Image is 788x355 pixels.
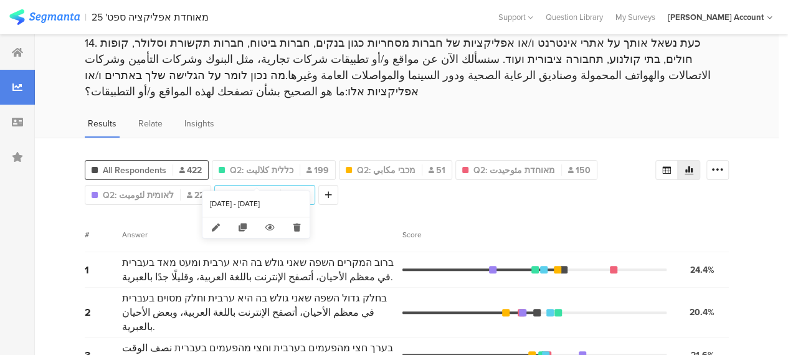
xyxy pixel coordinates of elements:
[539,11,609,23] a: Question Library
[210,199,302,209] div: [DATE] - [DATE]
[287,189,308,202] span: 313
[690,263,714,277] div: 24.4%
[690,306,714,319] div: 20.4%
[306,164,329,177] span: 199
[357,164,415,177] span: Q2: מכבי مكابي
[138,117,163,130] span: Relate
[122,229,148,240] div: Answer
[85,10,87,24] div: |
[609,11,662,23] a: My Surveys
[232,189,274,202] span: מדגם מייצג
[402,229,429,240] div: Score
[85,229,122,240] div: #
[85,305,122,319] div: 2
[92,11,209,23] div: מאוחדת אפליקציה ספט' 25
[498,7,533,27] div: Support
[187,189,204,202] span: 22
[230,164,293,177] span: Q2: כללית كلاليت
[429,164,445,177] span: 51
[85,263,122,277] div: 1
[122,291,396,334] span: בחלק גדול השפה שאני גולש בה היא ערבית וחלק מסוים בעברית في معظم الأحيان، أتصفح الإنترنت باللغة ال...
[568,164,591,177] span: 150
[103,164,166,177] span: All Respondents
[668,11,764,23] div: [PERSON_NAME] Account
[122,255,396,284] span: ברוב המקרים השפה שאני גולש בה היא ערבית ומעט מאד בעברית في معظم الأحيان، أتصفح الإنترنت باللغة ال...
[179,164,202,177] span: 422
[85,35,729,100] div: 14. כעת נשאל אותך על אתרי אינטרנט ו/או אפליקציות של חברות מסחריות כגון בנקים, חברות ביטוח, חברות ...
[473,164,555,177] span: Q2: מאוחדת مئوحيدت
[9,9,80,25] img: segmanta logo
[88,117,116,130] span: Results
[184,117,214,130] span: Insights
[103,189,174,202] span: Q2: לאומית لئوميت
